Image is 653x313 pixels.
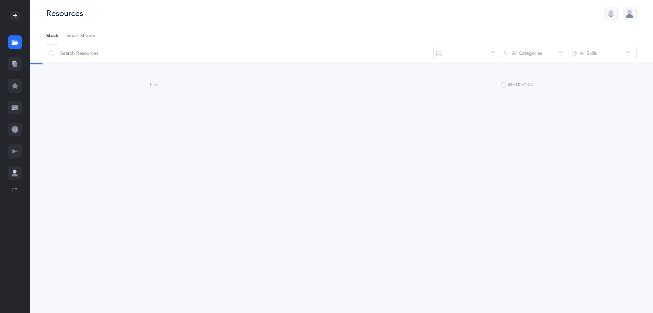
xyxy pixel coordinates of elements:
[501,45,569,62] button: All Categories
[569,45,637,62] button: All Skills
[46,45,434,62] input: Search Resources
[150,82,157,88] span: File
[501,81,533,89] button: Remediation
[46,8,83,19] div: Resources
[66,33,95,40] span: Smart Sheets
